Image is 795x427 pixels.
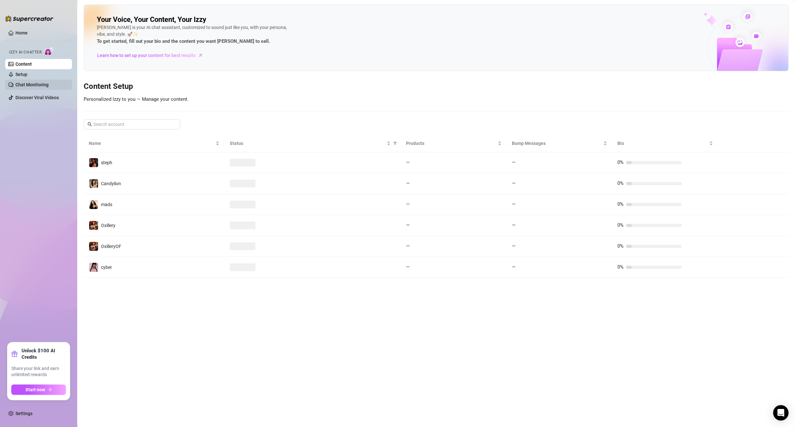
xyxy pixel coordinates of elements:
[512,159,516,165] span: —
[101,181,121,186] span: Candylion
[406,159,410,165] span: —
[11,351,18,357] span: gift
[406,222,410,228] span: —
[84,81,789,92] h3: Content Setup
[84,96,189,102] span: Personalized Izzy to you — Manage your content.
[97,38,270,44] strong: To get started, fill out your bio and the content you want [PERSON_NAME] to sell.
[15,411,32,416] a: Settings
[406,201,410,207] span: —
[617,159,624,165] span: 0%
[88,122,92,127] span: search
[97,50,208,61] a: Learn how to set up your content for best results
[406,140,496,147] span: Products
[617,140,708,147] span: Bio
[89,242,98,251] img: OxilleryOF
[393,141,397,145] span: filter
[89,179,98,188] img: Candylion
[617,201,624,207] span: 0%
[93,121,171,128] input: Search account
[22,347,66,360] strong: Unlock $100 AI Credits
[15,62,32,67] a: Content
[89,221,98,230] img: Oxillery
[89,140,214,147] span: Name
[406,264,410,270] span: —
[101,265,112,270] span: cyber
[401,135,507,152] th: Products
[48,387,52,392] span: arrow-right
[11,365,66,378] span: Share your link and earn unlimited rewards
[507,135,613,152] th: Bump Messages
[15,95,59,100] a: Discover Viral Videos
[97,24,290,45] div: [PERSON_NAME] is your AI chat assistant, customized to sound just like you, with your persona, vi...
[15,82,49,87] a: Chat Monitoring
[225,135,401,152] th: Status
[5,15,53,22] img: logo-BBDzfeDw.svg
[617,180,624,186] span: 0%
[406,180,410,186] span: —
[9,49,42,55] span: Izzy AI Chatter
[101,160,112,165] span: steph
[617,264,624,270] span: 0%
[101,223,116,228] span: Oxillery
[15,30,28,35] a: Home
[97,15,206,24] h2: Your Voice, Your Content, Your Izzy
[512,243,516,249] span: —
[392,138,398,148] span: filter
[612,135,718,152] th: Bio
[230,140,385,147] span: Status
[617,222,624,228] span: 0%
[89,200,98,209] img: mads
[97,52,196,59] span: Learn how to set up your content for best results
[44,47,54,56] img: AI Chatter
[197,52,204,59] span: arrow-right
[512,180,516,186] span: —
[512,201,516,207] span: —
[84,135,225,152] th: Name
[406,243,410,249] span: —
[512,222,516,228] span: —
[101,244,121,249] span: OxilleryOF
[617,243,624,249] span: 0%
[101,202,112,207] span: mads
[89,263,98,272] img: cyber
[512,264,516,270] span: —
[11,384,66,395] button: Start nowarrow-right
[512,140,602,147] span: Bump Messages
[15,72,27,77] a: Setup
[25,387,45,392] span: Start now
[773,405,789,421] div: Open Intercom Messenger
[89,158,98,167] img: steph
[689,5,788,71] img: ai-chatter-content-library-cLFOSyPT.png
